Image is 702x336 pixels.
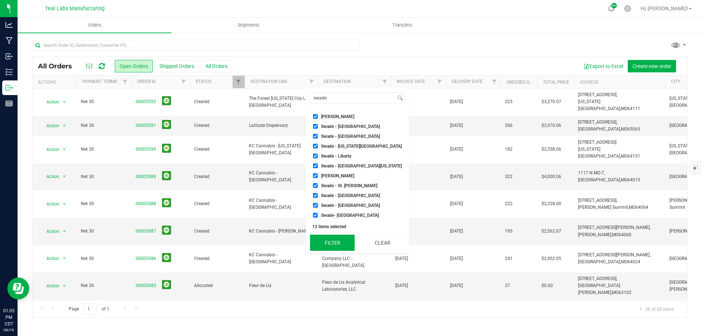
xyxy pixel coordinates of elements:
[250,79,287,84] a: Destination DBA
[194,146,240,153] span: Created
[201,60,232,72] button: All Orders
[313,134,318,139] input: Swade - [GEOGRAPHIC_DATA]
[543,80,569,85] a: Total Price
[578,177,621,182] span: [GEOGRAPHIC_DATA],
[194,282,240,289] span: Allocated
[60,97,69,107] span: select
[505,173,513,180] span: 322
[621,177,627,182] span: MO
[505,122,513,129] span: 206
[505,282,510,289] span: 37
[578,198,617,203] span: [STREET_ADDRESS],
[321,174,354,178] span: [PERSON_NAME]
[321,124,380,129] span: Swade - [GEOGRAPHIC_DATA]
[321,114,354,119] span: [PERSON_NAME]
[321,154,351,158] span: Swade - Liberty
[321,193,380,198] span: Swade - [GEOGRAPHIC_DATA]
[3,307,14,327] p: 01:05 PM CDT
[379,76,391,88] a: Filter
[321,144,402,148] span: Swade - [US_STATE][GEOGRAPHIC_DATA]
[249,197,313,211] span: KC Cannabis - [GEOGRAPHIC_DATA]
[60,144,69,155] span: select
[194,98,240,105] span: Created
[321,203,380,208] span: Swade - [GEOGRAPHIC_DATA]
[194,228,240,235] span: Created
[313,173,318,178] input: [PERSON_NAME]
[45,5,105,12] span: Teal Labs Manufacturing
[505,255,513,262] span: 241
[60,121,69,131] span: select
[321,134,380,139] span: Swade - [GEOGRAPHIC_DATA]
[578,283,620,295] span: [GEOGRAPHIC_DATA][PERSON_NAME],
[81,146,127,153] span: Net 30
[233,76,245,88] a: Filter
[310,235,355,251] button: Filter
[621,106,627,111] span: MO
[81,255,127,262] span: Net 30
[115,60,153,72] button: Open Orders
[578,276,617,281] span: [STREET_ADDRESS],
[40,97,60,107] span: Action
[40,253,60,264] span: Action
[60,253,69,264] span: select
[578,170,605,175] span: 1117 N MO-7,
[578,225,650,230] span: [STREET_ADDRESS][PERSON_NAME],
[60,281,69,291] span: select
[382,22,422,29] span: Transfers
[505,228,513,235] span: 195
[574,76,665,88] th: Address
[627,177,640,182] span: 64015
[313,124,318,129] input: Swade - [GEOGRAPHIC_DATA]
[84,303,97,315] input: 1
[395,255,408,262] span: [DATE]
[313,154,318,158] input: Swade - Liberty
[228,22,269,29] span: Shipments
[82,79,117,84] a: Payment Terms
[324,79,351,84] a: Destination
[578,92,617,97] span: [STREET_ADDRESS],
[505,146,513,153] span: 182
[578,140,616,145] span: [STREET_ADDRESS]
[541,122,561,129] span: $2,970.06
[450,122,463,129] span: [DATE]
[629,205,635,210] span: MO
[578,99,621,111] span: [US_STATE][GEOGRAPHIC_DATA],
[578,120,617,125] span: [STREET_ADDRESS],
[136,255,156,262] a: 00005586
[40,199,60,209] span: Action
[541,255,561,262] span: $2,952.05
[5,68,13,76] inline-svg: Inventory
[196,79,211,84] a: Status
[612,232,619,237] span: MO
[541,98,561,105] span: $3,270.07
[249,143,313,156] span: KC Cannabis - [US_STATE][GEOGRAPHIC_DATA]
[322,279,386,293] span: Fleur de Lis Analytical Laboratories, LLC
[541,146,561,153] span: $2,358.06
[578,259,621,264] span: [GEOGRAPHIC_DATA],
[434,76,446,88] a: Filter
[395,282,408,289] span: [DATE]
[81,228,127,235] span: Net 30
[5,53,13,60] inline-svg: Inbound
[60,199,69,209] span: select
[40,144,60,155] span: Action
[5,21,13,29] inline-svg: Analytics
[325,18,479,33] a: Transfers
[178,76,190,88] a: Filter
[136,282,156,289] a: 00005585
[306,76,318,88] a: Filter
[249,252,313,265] span: KC Cannabis - [GEOGRAPHIC_DATA]
[360,235,405,251] button: Clear
[310,93,396,103] input: Search
[249,228,313,235] span: KC Cannabis - [PERSON_NAME]
[397,79,425,84] a: Invoice Date
[321,213,379,218] span: Swade- [GEOGRAPHIC_DATA]
[119,76,131,88] a: Filter
[619,232,631,237] span: 64060
[194,255,240,262] span: Created
[136,173,156,180] a: 00005589
[627,154,640,159] span: 64151
[627,127,640,132] span: 65065
[5,84,13,91] inline-svg: Outbound
[81,282,127,289] span: Net 30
